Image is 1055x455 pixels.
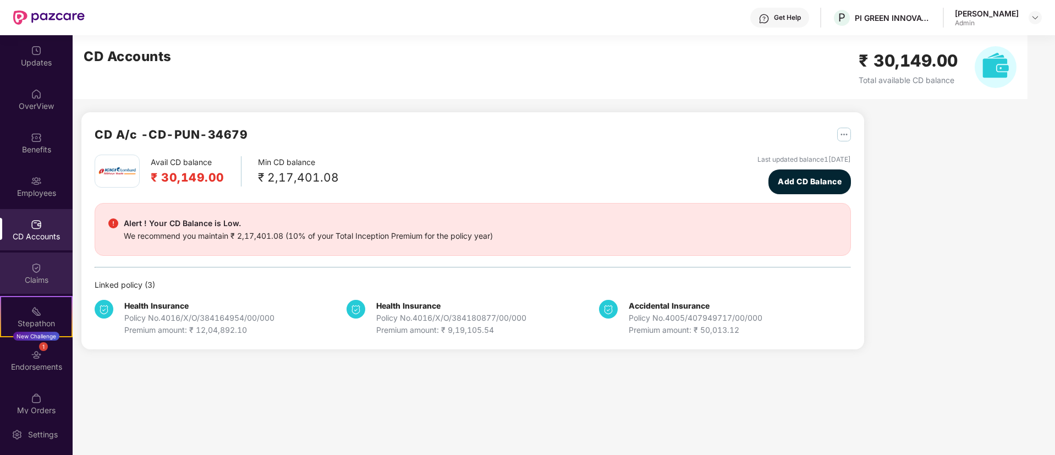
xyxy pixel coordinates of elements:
div: ₹ 2,17,401.08 [258,168,339,187]
img: svg+xml;base64,PHN2ZyB4bWxucz0iaHR0cDovL3d3dy53My5vcmcvMjAwMC9zdmciIHdpZHRoPSIyMSIgaGVpZ2h0PSIyMC... [31,306,42,317]
img: svg+xml;base64,PHN2ZyBpZD0iRGFuZ2VyX2FsZXJ0IiBkYXRhLW5hbWU9IkRhbmdlciBhbGVydCIgeG1sbnM9Imh0dHA6Ly... [108,218,118,228]
div: Linked policy ( 3 ) [95,279,851,291]
b: Health Insurance [376,301,441,310]
div: Stepathon [1,318,72,329]
img: svg+xml;base64,PHN2ZyBpZD0iQ2xhaW0iIHhtbG5zPSJodHRwOi8vd3d3LnczLm9yZy8yMDAwL3N2ZyIgd2lkdGg9IjIwIi... [31,262,42,273]
img: New Pazcare Logo [13,10,85,25]
div: Premium amount: ₹ 9,19,105.54 [376,324,526,336]
h2: CD Accounts [84,46,172,67]
div: Settings [25,429,61,440]
h2: ₹ 30,149.00 [859,48,958,74]
h2: ₹ 30,149.00 [151,168,224,187]
img: svg+xml;base64,PHN2ZyBpZD0iSG9tZSIgeG1sbnM9Imh0dHA6Ly93d3cudzMub3JnLzIwMDAvc3ZnIiB3aWR0aD0iMjAiIG... [31,89,42,100]
div: Admin [955,19,1019,28]
img: icici.png [96,164,138,178]
div: Last updated balance 1[DATE] [757,155,851,165]
div: Policy No. 4005/407949717/00/000 [629,312,762,324]
div: 1 [39,342,48,351]
div: Min CD balance [258,156,339,187]
img: svg+xml;base64,PHN2ZyBpZD0iQmVuZWZpdHMiIHhtbG5zPSJodHRwOi8vd3d3LnczLm9yZy8yMDAwL3N2ZyIgd2lkdGg9Ij... [31,132,42,143]
img: svg+xml;base64,PHN2ZyBpZD0iSGVscC0zMngzMiIgeG1sbnM9Imh0dHA6Ly93d3cudzMub3JnLzIwMDAvc3ZnIiB3aWR0aD... [759,13,770,24]
img: svg+xml;base64,PHN2ZyBpZD0iTXlfT3JkZXJzIiBkYXRhLW5hbWU9Ik15IE9yZGVycyIgeG1sbnM9Imh0dHA6Ly93d3cudz... [31,393,42,404]
div: Get Help [774,13,801,22]
span: Add CD Balance [778,176,842,188]
div: Policy No. 4016/X/O/384164954/00/000 [124,312,274,324]
button: Add CD Balance [768,169,851,194]
div: We recommend you maintain ₹ 2,17,401.08 (10% of your Total Inception Premium for the policy year) [124,230,493,242]
img: svg+xml;base64,PHN2ZyB4bWxucz0iaHR0cDovL3d3dy53My5vcmcvMjAwMC9zdmciIHdpZHRoPSIzNCIgaGVpZ2h0PSIzNC... [347,300,365,319]
b: Health Insurance [124,301,189,310]
div: Avail CD balance [151,156,241,187]
div: Alert ! Your CD Balance is Low. [124,217,493,230]
img: svg+xml;base64,PHN2ZyB4bWxucz0iaHR0cDovL3d3dy53My5vcmcvMjAwMC9zdmciIHhtbG5zOnhsaW5rPSJodHRwOi8vd3... [975,46,1016,88]
div: Policy No. 4016/X/O/384180877/00/000 [376,312,526,324]
div: Premium amount: ₹ 50,013.12 [629,324,762,336]
img: svg+xml;base64,PHN2ZyBpZD0iQ0RfQWNjb3VudHMiIGRhdGEtbmFtZT0iQ0QgQWNjb3VudHMiIHhtbG5zPSJodHRwOi8vd3... [31,219,42,230]
img: svg+xml;base64,PHN2ZyB4bWxucz0iaHR0cDovL3d3dy53My5vcmcvMjAwMC9zdmciIHdpZHRoPSIyNSIgaGVpZ2h0PSIyNS... [837,128,851,141]
span: P [838,11,845,24]
div: [PERSON_NAME] [955,8,1019,19]
img: svg+xml;base64,PHN2ZyBpZD0iRHJvcGRvd24tMzJ4MzIiIHhtbG5zPSJodHRwOi8vd3d3LnczLm9yZy8yMDAwL3N2ZyIgd2... [1031,13,1040,22]
img: svg+xml;base64,PHN2ZyBpZD0iU2V0dGluZy0yMHgyMCIgeG1sbnM9Imh0dHA6Ly93d3cudzMub3JnLzIwMDAvc3ZnIiB3aW... [12,429,23,440]
img: svg+xml;base64,PHN2ZyB4bWxucz0iaHR0cDovL3d3dy53My5vcmcvMjAwMC9zdmciIHdpZHRoPSIzNCIgaGVpZ2h0PSIzNC... [95,300,113,319]
span: Total available CD balance [859,75,954,85]
img: svg+xml;base64,PHN2ZyBpZD0iRW5kb3JzZW1lbnRzIiB4bWxucz0iaHR0cDovL3d3dy53My5vcmcvMjAwMC9zdmciIHdpZH... [31,349,42,360]
img: svg+xml;base64,PHN2ZyBpZD0iRW1wbG95ZWVzIiB4bWxucz0iaHR0cDovL3d3dy53My5vcmcvMjAwMC9zdmciIHdpZHRoPS... [31,176,42,187]
div: New Challenge [13,332,59,341]
div: Premium amount: ₹ 12,04,892.10 [124,324,274,336]
b: Accidental Insurance [629,301,710,310]
div: PI GREEN INNOVATIONS PRIVATE LIMITED [855,13,932,23]
h2: CD A/c - CD-PUN-34679 [95,125,248,144]
img: svg+xml;base64,PHN2ZyB4bWxucz0iaHR0cDovL3d3dy53My5vcmcvMjAwMC9zdmciIHdpZHRoPSIzNCIgaGVpZ2h0PSIzNC... [599,300,618,319]
img: svg+xml;base64,PHN2ZyBpZD0iVXBkYXRlZCIgeG1sbnM9Imh0dHA6Ly93d3cudzMub3JnLzIwMDAvc3ZnIiB3aWR0aD0iMj... [31,45,42,56]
